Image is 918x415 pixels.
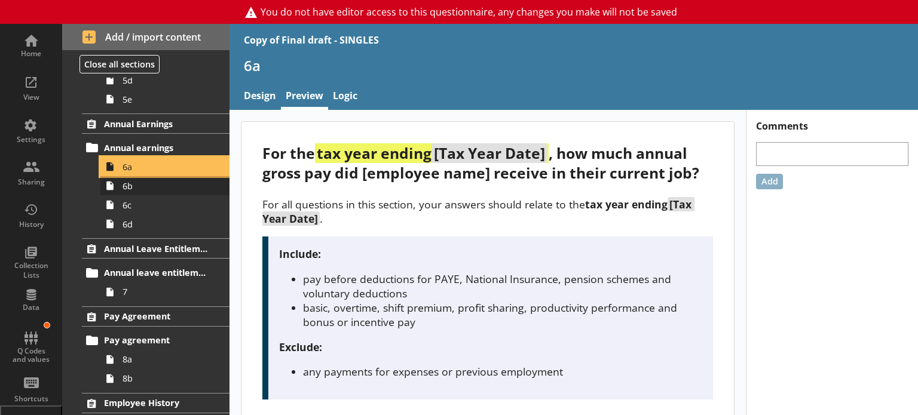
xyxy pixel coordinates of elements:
[10,347,52,364] div: Q Codes and values
[10,93,52,102] div: View
[432,143,546,163] span: [Tax Year Date]
[123,353,213,365] span: 8a
[746,110,918,133] h1: Comments
[82,331,229,350] a: Pay agreement
[87,138,229,233] li: Annual earnings6a6b6c6d
[262,143,712,183] div: For the , how much annual gross pay did [employee name] receive in their current job?
[262,197,694,226] strong: tax year ending
[123,199,213,211] span: 6c
[123,286,213,297] span: 7
[303,272,702,300] li: pay before deductions for PAYE, National Insurance, pension schemes and voluntary deductions
[123,75,213,86] span: 5d
[123,219,213,230] span: 6d
[100,70,229,90] a: 5d
[303,300,702,329] li: basic, overtime, shift premium, profit sharing, productivity performance and bonus or incentive pay
[82,393,229,413] a: Employee History
[262,197,694,226] span: [Tax Year Date]
[281,84,328,110] a: Preview
[100,350,229,369] a: 8a
[239,84,281,110] a: Design
[123,180,213,192] span: 6b
[104,334,208,346] span: Pay agreement
[10,394,52,404] div: Shortcuts
[100,369,229,388] a: 8b
[104,311,208,322] span: Pay Agreement
[100,90,229,109] a: 5e
[62,113,229,233] li: Annual EarningsAnnual earnings6a6b6c6d
[82,30,210,44] span: Add / import content
[10,177,52,187] div: Sharing
[82,138,229,157] a: Annual earnings
[123,373,213,384] span: 8b
[262,197,712,226] p: For all questions in this section, your answers should relate to the .
[100,157,229,176] a: 6a
[244,33,379,47] div: Copy of Final draft - SINGLES
[315,143,548,163] strong: tax year ending
[87,331,229,388] li: Pay agreement8a8b
[100,176,229,195] a: 6b
[100,195,229,214] a: 6c
[82,113,229,134] a: Annual Earnings
[10,135,52,145] div: Settings
[82,238,229,259] a: Annual Leave Entitlement
[104,267,208,278] span: Annual leave entitlement
[100,214,229,233] a: 6d
[123,161,213,173] span: 6a
[82,306,229,327] a: Pay Agreement
[62,24,229,50] button: Add / import content
[10,220,52,229] div: History
[79,55,160,73] button: Close all sections
[62,238,229,301] li: Annual Leave EntitlementAnnual leave entitlement7
[87,263,229,302] li: Annual leave entitlement7
[279,340,322,354] strong: Exclude:
[100,282,229,302] a: 7
[104,142,208,153] span: Annual earnings
[303,364,702,379] li: any payments for expenses or previous employment
[279,247,321,261] strong: Include:
[104,397,208,408] span: Employee History
[62,306,229,388] li: Pay AgreementPay agreement8a8b
[104,118,208,130] span: Annual Earnings
[82,263,229,282] a: Annual leave entitlement
[123,94,213,105] span: 5e
[244,56,904,75] h1: 6a
[10,261,52,279] div: Collection Lists
[328,84,362,110] a: Logic
[104,243,208,254] span: Annual Leave Entitlement
[10,49,52,59] div: Home
[10,303,52,312] div: Data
